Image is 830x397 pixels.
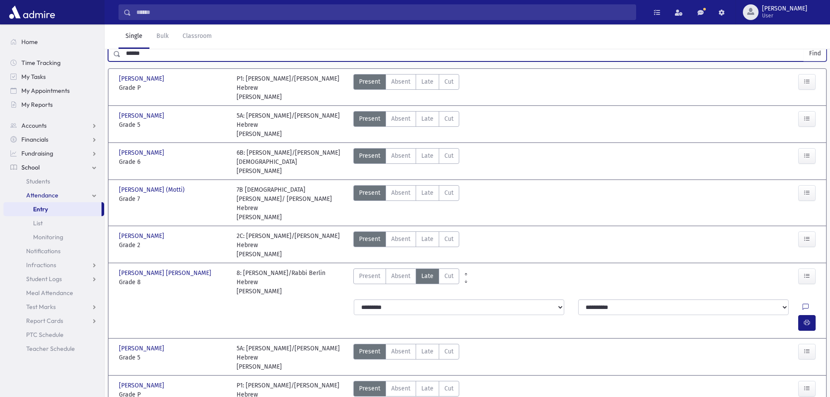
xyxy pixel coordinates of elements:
[391,151,410,160] span: Absent
[359,234,380,244] span: Present
[421,114,434,123] span: Late
[444,151,454,160] span: Cut
[444,347,454,356] span: Cut
[33,233,63,241] span: Monitoring
[3,342,104,356] a: Teacher Schedule
[3,314,104,328] a: Report Cards
[3,119,104,132] a: Accounts
[353,111,459,139] div: AttTypes
[3,84,104,98] a: My Appointments
[359,188,380,197] span: Present
[353,344,459,371] div: AttTypes
[3,70,104,84] a: My Tasks
[3,35,104,49] a: Home
[359,347,380,356] span: Present
[421,347,434,356] span: Late
[391,384,410,393] span: Absent
[7,3,57,21] img: AdmirePro
[237,231,346,259] div: 2C: [PERSON_NAME]/[PERSON_NAME] Hebrew [PERSON_NAME]
[131,4,636,20] input: Search
[237,148,346,176] div: 6B: [PERSON_NAME]/[PERSON_NAME] [DEMOGRAPHIC_DATA] [PERSON_NAME]
[3,132,104,146] a: Financials
[3,216,104,230] a: List
[119,148,166,157] span: [PERSON_NAME]
[421,234,434,244] span: Late
[119,157,228,166] span: Grade 6
[3,300,104,314] a: Test Marks
[3,230,104,244] a: Monitoring
[21,59,61,67] span: Time Tracking
[421,77,434,86] span: Late
[353,231,459,259] div: AttTypes
[119,194,228,204] span: Grade 7
[391,188,410,197] span: Absent
[119,111,166,120] span: [PERSON_NAME]
[421,384,434,393] span: Late
[119,241,228,250] span: Grade 2
[391,114,410,123] span: Absent
[26,317,63,325] span: Report Cards
[3,258,104,272] a: Infractions
[237,268,346,296] div: 8: [PERSON_NAME]/Rabbi Berlin Hebrew [PERSON_NAME]
[391,77,410,86] span: Absent
[26,247,61,255] span: Notifications
[353,74,459,102] div: AttTypes
[444,114,454,123] span: Cut
[21,163,40,171] span: School
[3,188,104,202] a: Attendance
[33,219,43,227] span: List
[26,303,56,311] span: Test Marks
[3,160,104,174] a: School
[3,56,104,70] a: Time Tracking
[421,151,434,160] span: Late
[444,77,454,86] span: Cut
[444,271,454,281] span: Cut
[33,205,48,213] span: Entry
[3,328,104,342] a: PTC Schedule
[359,114,380,123] span: Present
[119,381,166,390] span: [PERSON_NAME]
[237,111,346,139] div: 5A: [PERSON_NAME]/[PERSON_NAME] Hebrew [PERSON_NAME]
[359,151,380,160] span: Present
[119,353,228,362] span: Grade 5
[762,12,807,19] span: User
[21,122,47,129] span: Accounts
[119,231,166,241] span: [PERSON_NAME]
[119,83,228,92] span: Grade P
[421,271,434,281] span: Late
[119,278,228,287] span: Grade 8
[421,188,434,197] span: Late
[444,234,454,244] span: Cut
[3,286,104,300] a: Meal Attendance
[762,5,807,12] span: [PERSON_NAME]
[391,271,410,281] span: Absent
[21,149,53,157] span: Fundraising
[21,136,48,143] span: Financials
[237,344,346,371] div: 5A: [PERSON_NAME]/[PERSON_NAME] Hebrew [PERSON_NAME]
[21,101,53,109] span: My Reports
[26,261,56,269] span: Infractions
[26,191,58,199] span: Attendance
[237,185,346,222] div: 7B [DEMOGRAPHIC_DATA][PERSON_NAME]/ [PERSON_NAME] Hebrew [PERSON_NAME]
[359,77,380,86] span: Present
[26,289,73,297] span: Meal Attendance
[119,344,166,353] span: [PERSON_NAME]
[26,331,64,339] span: PTC Schedule
[26,345,75,353] span: Teacher Schedule
[353,185,459,222] div: AttTypes
[3,98,104,112] a: My Reports
[3,244,104,258] a: Notifications
[391,347,410,356] span: Absent
[26,177,50,185] span: Students
[444,188,454,197] span: Cut
[359,384,380,393] span: Present
[119,74,166,83] span: [PERSON_NAME]
[359,271,380,281] span: Present
[119,268,213,278] span: [PERSON_NAME] [PERSON_NAME]
[391,234,410,244] span: Absent
[237,74,346,102] div: P1: [PERSON_NAME]/[PERSON_NAME] Hebrew [PERSON_NAME]
[21,73,46,81] span: My Tasks
[26,275,62,283] span: Student Logs
[3,202,102,216] a: Entry
[353,148,459,176] div: AttTypes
